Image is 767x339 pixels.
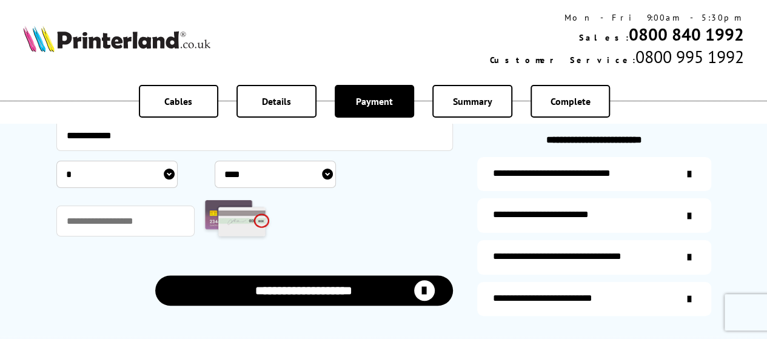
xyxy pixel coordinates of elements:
a: secure-website [477,282,711,317]
span: Complete [551,95,591,107]
a: items-arrive [477,198,711,233]
span: 0800 995 1992 [635,45,744,68]
div: Mon - Fri 9:00am - 5:30pm [490,12,744,23]
span: Payment [356,95,393,107]
a: additional-ink [477,157,711,192]
span: Details [262,95,291,107]
span: Summary [453,95,492,107]
span: Cables [164,95,192,107]
img: Printerland Logo [23,25,210,52]
span: Sales: [579,32,629,43]
span: Customer Service: [490,55,635,65]
a: additional-cables [477,240,711,275]
a: 0800 840 1992 [629,23,744,45]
